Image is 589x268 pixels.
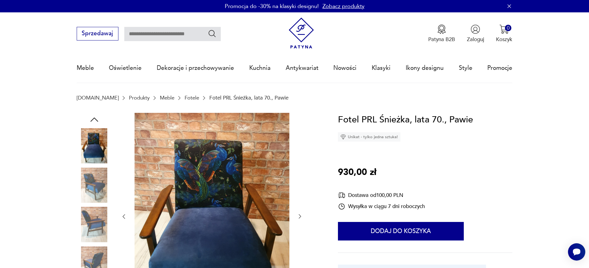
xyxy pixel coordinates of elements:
img: Ikona diamentu [340,134,346,140]
p: Fotel PRL Śnieżka, lata 70., Pawie [209,95,288,101]
img: Zdjęcie produktu Fotel PRL Śnieżka, lata 70., Pawie [77,168,112,203]
p: Patyna B2B [428,36,455,43]
button: Patyna B2B [428,24,455,43]
p: 930,00 zł [338,165,376,180]
div: Wysyłka w ciągu 7 dni roboczych [338,203,425,210]
img: Zdjęcie produktu Fotel PRL Śnieżka, lata 70., Pawie [77,207,112,242]
a: Oświetlenie [109,54,142,82]
a: Style [459,54,472,82]
a: Meble [77,54,94,82]
a: Kuchnia [249,54,271,82]
a: Zobacz produkty [322,2,365,10]
img: Ikonka użytkownika [471,24,480,34]
iframe: Smartsupp widget button [568,243,585,261]
button: 0Koszyk [496,24,512,43]
div: Unikat - tylko jedna sztuka! [338,132,400,142]
button: Dodaj do koszyka [338,222,464,240]
a: Klasyki [372,54,391,82]
button: Sprzedawaj [77,27,118,40]
div: Dostawa od 100,00 PLN [338,191,425,199]
a: Antykwariat [286,54,318,82]
img: Zdjęcie produktu Fotel PRL Śnieżka, lata 70., Pawie [77,128,112,164]
p: Zaloguj [467,36,484,43]
p: Promocja do -30% na klasyki designu! [225,2,319,10]
img: Ikona medalu [437,24,446,34]
img: Ikona dostawy [338,191,345,199]
a: Produkty [129,95,150,101]
a: Promocje [487,54,512,82]
button: Zaloguj [467,24,484,43]
p: Koszyk [496,36,512,43]
a: Nowości [333,54,356,82]
a: [DOMAIN_NAME] [77,95,119,101]
div: 0 [505,25,511,31]
a: Ikona medaluPatyna B2B [428,24,455,43]
img: Patyna - sklep z meblami i dekoracjami vintage [286,18,317,49]
a: Fotele [185,95,199,101]
button: Szukaj [208,29,217,38]
a: Sprzedawaj [77,32,118,36]
img: Ikona koszyka [499,24,509,34]
h1: Fotel PRL Śnieżka, lata 70., Pawie [338,113,473,127]
a: Meble [160,95,174,101]
a: Dekoracje i przechowywanie [157,54,234,82]
a: Ikony designu [406,54,444,82]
